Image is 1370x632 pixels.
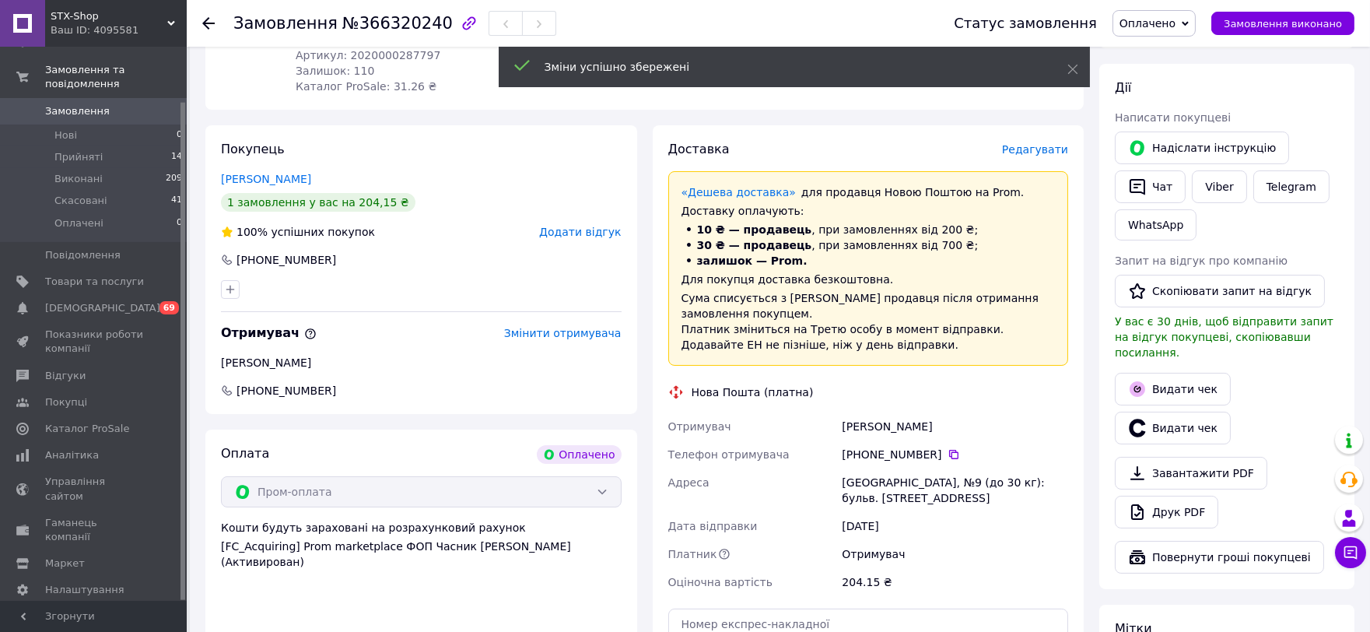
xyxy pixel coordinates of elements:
[697,239,812,251] span: 30 ₴ — продавець
[45,275,144,289] span: Товари та послуги
[1115,111,1231,124] span: Написати покупцеві
[668,448,790,461] span: Телефон отримувача
[1115,412,1231,444] button: Видати чек
[537,445,621,464] div: Оплачено
[1115,373,1231,406] button: Видати чек
[296,49,440,61] span: Артикул: 2020000287797
[221,193,415,212] div: 1 замовлення у вас на 204,15 ₴
[221,539,622,570] div: [FC_Acquiring] Prom marketplace ФОП Часник [PERSON_NAME] (Активирован)
[545,59,1028,75] div: Зміни успішно збережені
[296,65,374,77] span: Залишок: 110
[681,290,1056,353] div: Сума списується з [PERSON_NAME] продавця після отримання замовлення покупцем. Платник зміниться н...
[688,384,818,400] div: Нова Пошта (платна)
[839,512,1071,540] div: [DATE]
[1115,496,1218,528] a: Друк PDF
[1115,170,1186,203] button: Чат
[681,184,1056,200] div: для продавця Новою Поштою на Prom.
[681,203,1056,219] div: Доставку оплачують:
[166,172,182,186] span: 209
[1115,209,1197,241] a: WhatsApp
[177,216,182,230] span: 0
[342,14,453,33] span: №366320240
[1253,170,1330,203] a: Telegram
[842,447,1068,462] div: [PHONE_NUMBER]
[1115,275,1325,307] button: Скопіювати запит на відгук
[221,224,375,240] div: успішних покупок
[1192,170,1246,203] a: Viber
[45,557,85,571] span: Маркет
[1115,255,1288,267] span: Запит на відгук про компанію
[45,328,144,356] span: Показники роботи компанії
[177,128,182,142] span: 0
[1115,541,1324,574] button: Повернути гроші покупцеві
[45,301,160,315] span: [DEMOGRAPHIC_DATA]
[45,583,124,597] span: Налаштування
[681,222,1056,237] li: , при замовленнях від 200 ₴;
[221,355,622,370] div: [PERSON_NAME]
[954,16,1097,31] div: Статус замовлення
[668,548,717,560] span: Платник
[1224,18,1342,30] span: Замовлення виконано
[697,223,812,236] span: 10 ₴ — продавець
[221,520,622,570] div: Кошти будуть зараховані на розрахунковий рахунок
[54,150,103,164] span: Прийняті
[45,475,144,503] span: Управління сайтом
[668,476,710,489] span: Адреса
[171,150,182,164] span: 14
[681,272,1056,287] div: Для покупця доставка безкоштовна.
[697,255,808,267] span: залишок — Prom.
[681,186,796,198] a: «Дешева доставка»
[1119,17,1176,30] span: Оплачено
[839,469,1071,512] div: [GEOGRAPHIC_DATA], №9 (до 30 кг): бульв. [STREET_ADDRESS]
[51,23,187,37] div: Ваш ID: 4095581
[51,9,167,23] span: STX-Shop
[45,248,121,262] span: Повідомлення
[45,395,87,409] span: Покупці
[45,63,187,91] span: Замовлення та повідомлення
[1115,315,1333,359] span: У вас є 30 днів, щоб відправити запит на відгук покупцеві, скопіювавши посилання.
[202,16,215,31] div: Повернутися назад
[1115,132,1289,164] button: Надіслати інструкцію
[171,194,182,208] span: 41
[839,540,1071,568] div: Отримувач
[296,80,436,93] span: Каталог ProSale: 31.26 ₴
[1335,537,1366,568] button: Чат з покупцем
[1115,80,1131,95] span: Дії
[504,327,622,339] span: Змінити отримувача
[539,226,621,238] span: Додати відгук
[235,252,338,268] div: [PHONE_NUMBER]
[221,173,311,185] a: [PERSON_NAME]
[45,369,86,383] span: Відгуки
[1211,12,1354,35] button: Замовлення виконано
[668,420,731,433] span: Отримувач
[839,413,1071,441] div: [PERSON_NAME]
[221,446,269,461] span: Оплата
[668,142,730,156] span: Доставка
[681,237,1056,253] li: , при замовленнях від 700 ₴;
[668,576,773,588] span: Оціночна вартість
[1002,143,1068,156] span: Редагувати
[233,14,338,33] span: Замовлення
[45,104,110,118] span: Замовлення
[221,325,317,340] span: Отримувач
[237,226,268,238] span: 100%
[159,301,179,314] span: 69
[668,520,758,532] span: Дата відправки
[221,142,285,156] span: Покупець
[45,516,144,544] span: Гаманець компанії
[45,448,99,462] span: Аналітика
[54,128,77,142] span: Нові
[54,194,107,208] span: Скасовані
[54,216,103,230] span: Оплачені
[235,383,338,399] span: [PHONE_NUMBER]
[1115,457,1267,490] a: Завантажити PDF
[45,422,129,436] span: Каталог ProSale
[839,568,1071,596] div: 204.15 ₴
[54,172,103,186] span: Виконані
